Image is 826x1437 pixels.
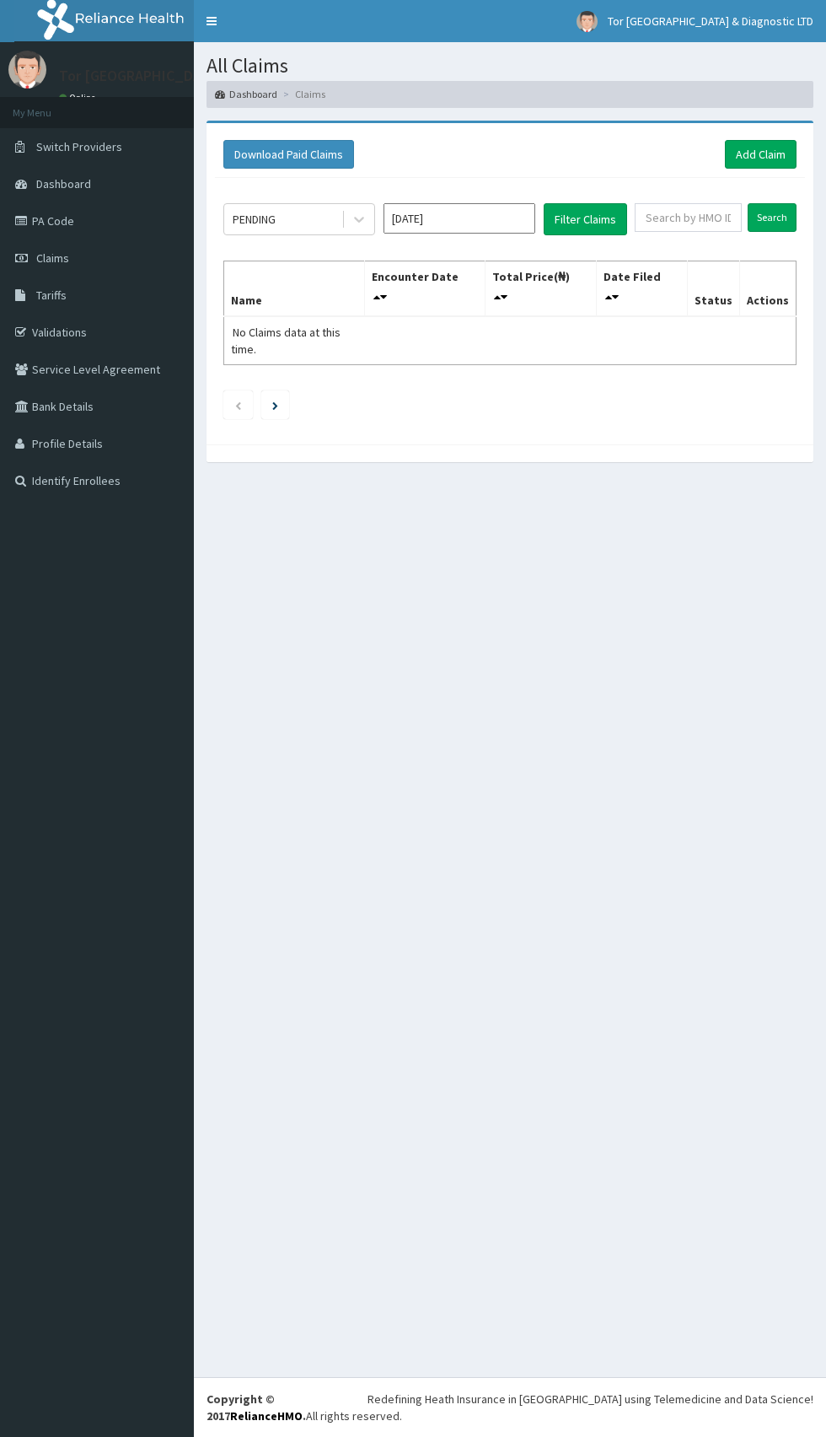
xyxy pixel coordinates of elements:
span: Switch Providers [36,139,122,154]
span: Tariffs [36,288,67,303]
button: Filter Claims [544,203,627,235]
div: Redefining Heath Insurance in [GEOGRAPHIC_DATA] using Telemedicine and Data Science! [367,1391,813,1407]
footer: All rights reserved. [194,1377,826,1437]
span: No Claims data at this time. [231,325,341,357]
th: Date Filed [596,261,687,316]
a: Online [59,92,99,104]
a: RelianceHMO [230,1408,303,1424]
input: Search by HMO ID [635,203,742,232]
a: Add Claim [725,140,796,169]
button: Download Paid Claims [223,140,354,169]
th: Encounter Date [364,261,485,316]
th: Actions [739,261,796,316]
a: Next page [272,397,278,412]
a: Previous page [234,397,242,412]
span: Claims [36,250,69,266]
th: Status [687,261,739,316]
img: User Image [577,11,598,32]
input: Search [748,203,796,232]
strong: Copyright © 2017 . [206,1391,306,1424]
li: Claims [279,87,325,101]
th: Name [224,261,365,316]
div: PENDING [233,211,276,228]
p: Tor [GEOGRAPHIC_DATA] & Diagnostic LTD [59,68,338,83]
a: Dashboard [215,87,277,101]
th: Total Price(₦) [485,261,596,316]
span: Dashboard [36,176,91,191]
input: Select Month and Year [383,203,535,234]
img: User Image [8,51,46,89]
span: Tor [GEOGRAPHIC_DATA] & Diagnostic LTD [608,13,813,29]
h1: All Claims [206,55,813,77]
